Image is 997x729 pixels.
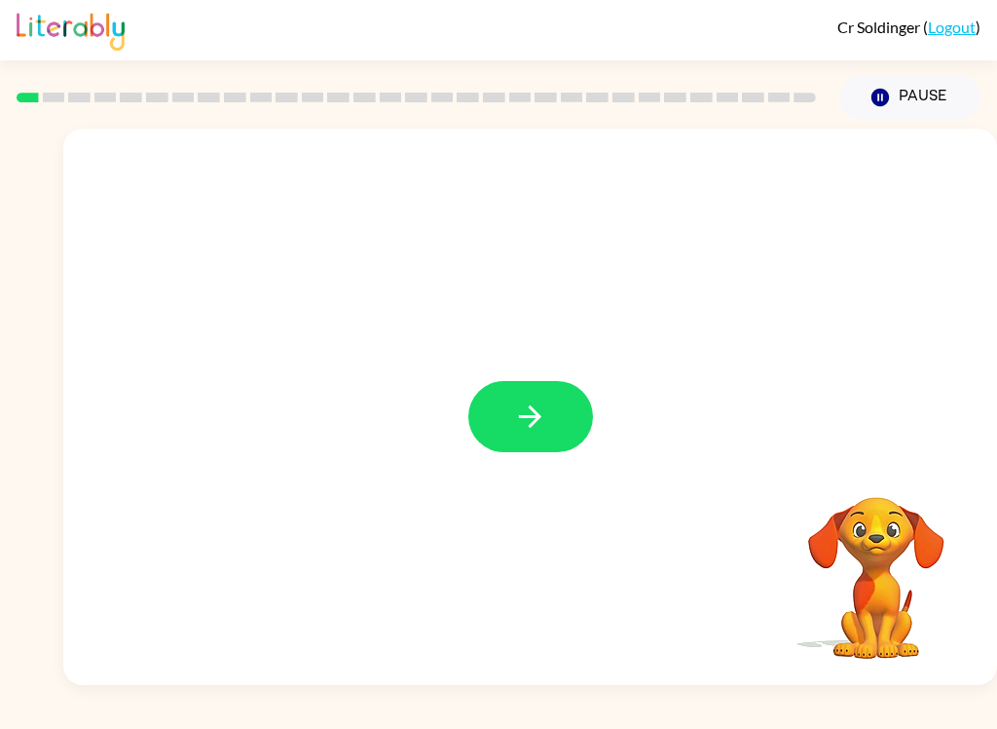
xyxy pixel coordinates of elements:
[779,467,974,662] video: Your browser must support playing .mp4 files to use Literably. Please try using another browser.
[839,75,980,120] button: Pause
[837,18,923,36] span: Cr Soldinger
[928,18,976,36] a: Logout
[837,18,980,36] div: ( )
[17,8,125,51] img: Literably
